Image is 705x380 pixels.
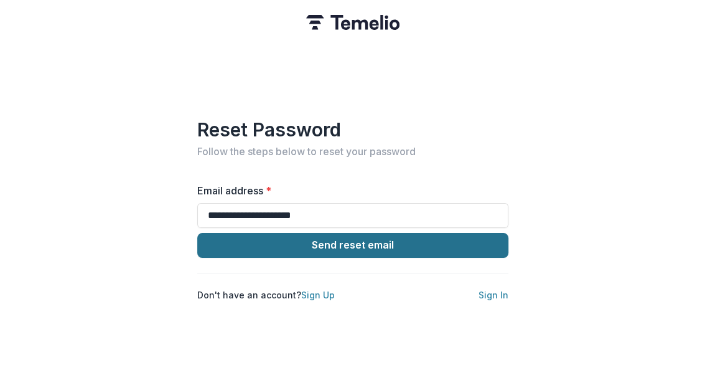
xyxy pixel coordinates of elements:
[479,290,508,300] a: Sign In
[197,118,508,141] h1: Reset Password
[197,288,335,302] p: Don't have an account?
[301,290,335,300] a: Sign Up
[197,183,501,198] label: Email address
[197,233,508,258] button: Send reset email
[306,15,399,30] img: Temelio
[197,146,508,158] h2: Follow the steps below to reset your password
